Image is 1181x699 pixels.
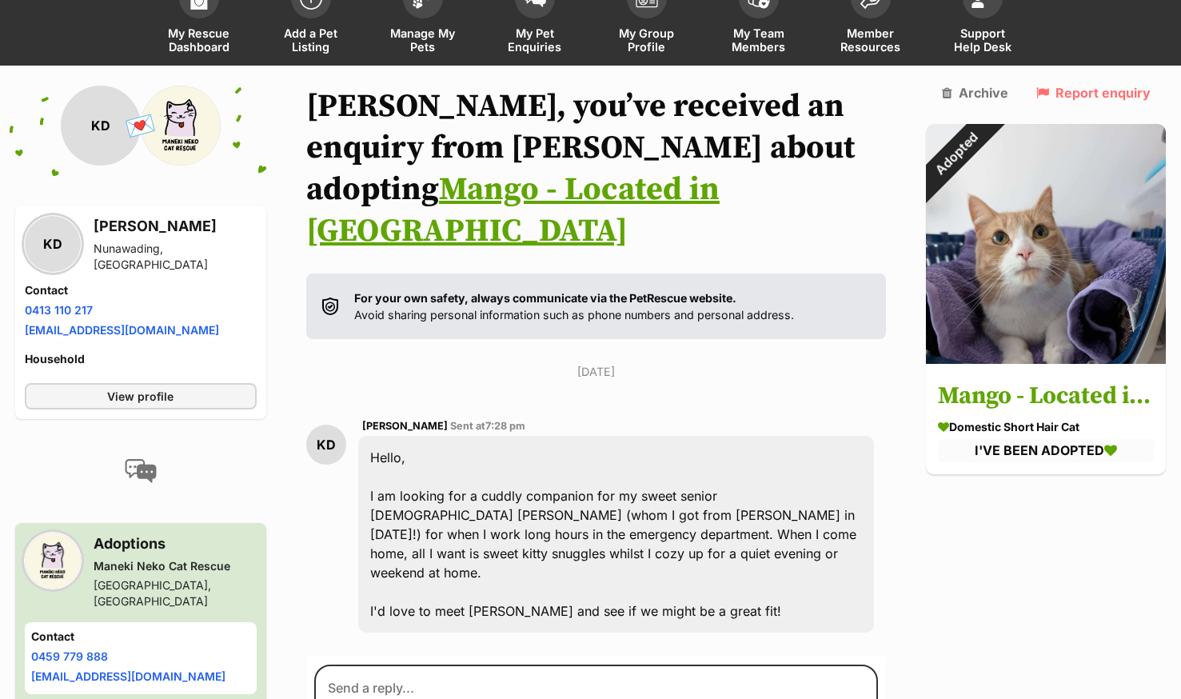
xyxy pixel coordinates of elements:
[926,124,1166,364] img: Mango - Located in Brunswick
[942,86,1008,100] a: Archive
[122,109,158,143] span: 💌
[358,436,875,633] div: Hello, I am looking for a cuddly companion for my sweet senior [DEMOGRAPHIC_DATA] [PERSON_NAME] (...
[354,291,736,305] strong: For your own safety, always communicate via the PetRescue website.
[723,26,795,54] span: My Team Members
[94,533,257,555] h3: Adoptions
[31,649,108,663] a: 0459 779 888
[25,351,257,367] h4: Household
[306,363,887,380] p: [DATE]
[25,383,257,409] a: View profile
[107,388,174,405] span: View profile
[163,26,235,54] span: My Rescue Dashboard
[938,440,1154,462] div: I'VE BEEN ADOPTED
[926,351,1166,367] a: Adopted
[485,420,525,432] span: 7:28 pm
[499,26,571,54] span: My Pet Enquiries
[611,26,683,54] span: My Group Profile
[94,558,257,574] div: Maneki Neko Cat Rescue
[25,323,219,337] a: [EMAIL_ADDRESS][DOMAIN_NAME]
[31,629,250,645] h4: Contact
[904,102,1008,206] div: Adopted
[25,216,81,272] div: KD
[94,241,257,273] div: Nunawading, [GEOGRAPHIC_DATA]
[354,290,794,324] p: Avoid sharing personal information such as phone numbers and personal address.
[1036,86,1151,100] a: Report enquiry
[947,26,1019,54] span: Support Help Desk
[275,26,347,54] span: Add a Pet Listing
[387,26,459,54] span: Manage My Pets
[362,420,448,432] span: [PERSON_NAME]
[450,420,525,432] span: Sent at
[926,367,1166,474] a: Mango - Located in [GEOGRAPHIC_DATA] Domestic Short Hair Cat I'VE BEEN ADOPTED
[938,419,1154,436] div: Domestic Short Hair Cat
[306,170,720,251] a: Mango - Located in [GEOGRAPHIC_DATA]
[25,282,257,298] h4: Contact
[31,669,225,683] a: [EMAIL_ADDRESS][DOMAIN_NAME]
[938,379,1154,415] h3: Mango - Located in [GEOGRAPHIC_DATA]
[94,215,257,238] h3: [PERSON_NAME]
[94,577,257,609] div: [GEOGRAPHIC_DATA], [GEOGRAPHIC_DATA]
[25,533,81,589] img: Maneki Neko Cat Rescue profile pic
[835,26,907,54] span: Member Resources
[306,425,346,465] div: KD
[141,86,221,166] img: Maneki Neko Cat Rescue profile pic
[306,86,887,252] h1: [PERSON_NAME], you’ve received an enquiry from [PERSON_NAME] about adopting
[125,459,157,483] img: conversation-icon-4a6f8262b818ee0b60e3300018af0b2d0b884aa5de6e9bcb8d3d4eeb1a70a7c4.svg
[61,86,141,166] div: KD
[25,303,93,317] a: 0413 110 217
